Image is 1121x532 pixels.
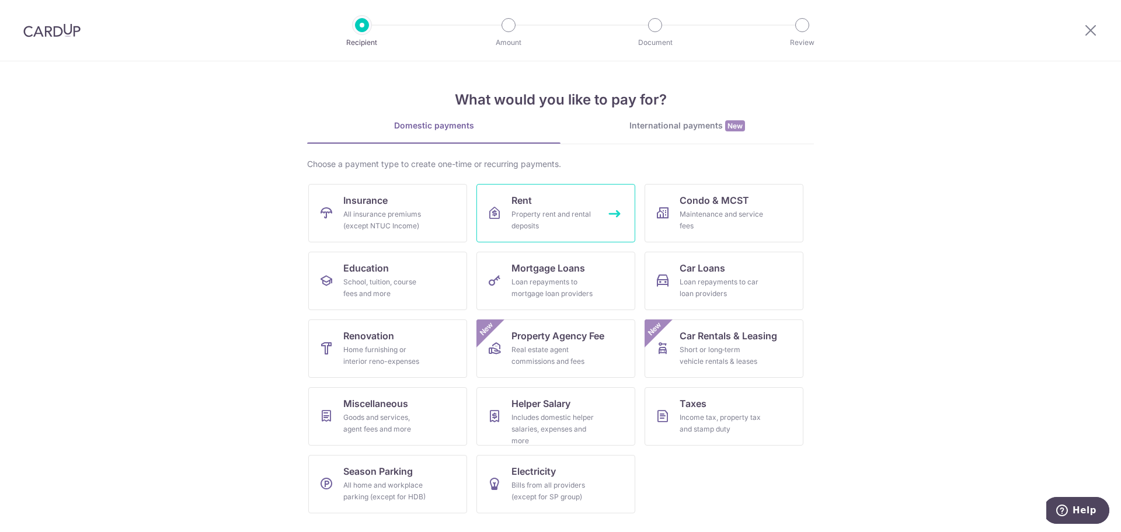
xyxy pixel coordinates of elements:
[307,120,560,131] div: Domestic payments
[343,479,427,503] div: All home and workplace parking (except for HDB)
[612,37,698,48] p: Document
[26,8,50,19] span: Help
[680,261,725,275] span: Car Loans
[645,387,803,446] a: TaxesIncome tax, property tax and stamp duty
[680,344,764,367] div: Short or long‑term vehicle rentals & leases
[319,37,405,48] p: Recipient
[476,184,635,242] a: RentProperty rent and rental deposits
[343,344,427,367] div: Home furnishing or interior reno-expenses
[680,208,764,232] div: Maintenance and service fees
[343,464,413,478] span: Season Parking
[343,193,388,207] span: Insurance
[680,276,764,300] div: Loan repayments to car loan providers
[465,37,552,48] p: Amount
[308,184,467,242] a: InsuranceAll insurance premiums (except NTUC Income)
[476,455,635,513] a: ElectricityBills from all providers (except for SP group)
[511,344,596,367] div: Real estate agent commissions and fees
[511,193,532,207] span: Rent
[308,455,467,513] a: Season ParkingAll home and workplace parking (except for HDB)
[308,319,467,378] a: RenovationHome furnishing or interior reno-expenses
[645,319,664,339] span: New
[308,387,467,446] a: MiscellaneousGoods and services, agent fees and more
[511,276,596,300] div: Loan repayments to mortgage loan providers
[343,329,394,343] span: Renovation
[343,208,427,232] div: All insurance premiums (except NTUC Income)
[343,397,408,411] span: Miscellaneous
[343,261,389,275] span: Education
[680,397,706,411] span: Taxes
[307,89,814,110] h4: What would you like to pay for?
[725,120,745,131] span: New
[476,252,635,310] a: Mortgage LoansLoan repayments to mortgage loan providers
[645,319,803,378] a: Car Rentals & LeasingShort or long‑term vehicle rentals & leasesNew
[477,319,496,339] span: New
[759,37,845,48] p: Review
[645,184,803,242] a: Condo & MCSTMaintenance and service fees
[511,464,556,478] span: Electricity
[680,412,764,435] div: Income tax, property tax and stamp duty
[476,387,635,446] a: Helper SalaryIncludes domestic helper salaries, expenses and more
[511,412,596,447] div: Includes domestic helper salaries, expenses and more
[308,252,467,310] a: EducationSchool, tuition, course fees and more
[511,479,596,503] div: Bills from all providers (except for SP group)
[511,208,596,232] div: Property rent and rental deposits
[1046,497,1109,526] iframe: Opens a widget where you can find more information
[511,397,570,411] span: Helper Salary
[23,23,81,37] img: CardUp
[560,120,814,132] div: International payments
[343,276,427,300] div: School, tuition, course fees and more
[511,261,585,275] span: Mortgage Loans
[307,158,814,170] div: Choose a payment type to create one-time or recurring payments.
[511,329,604,343] span: Property Agency Fee
[680,329,777,343] span: Car Rentals & Leasing
[680,193,749,207] span: Condo & MCST
[645,252,803,310] a: Car LoansLoan repayments to car loan providers
[476,319,635,378] a: Property Agency FeeReal estate agent commissions and feesNew
[343,412,427,435] div: Goods and services, agent fees and more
